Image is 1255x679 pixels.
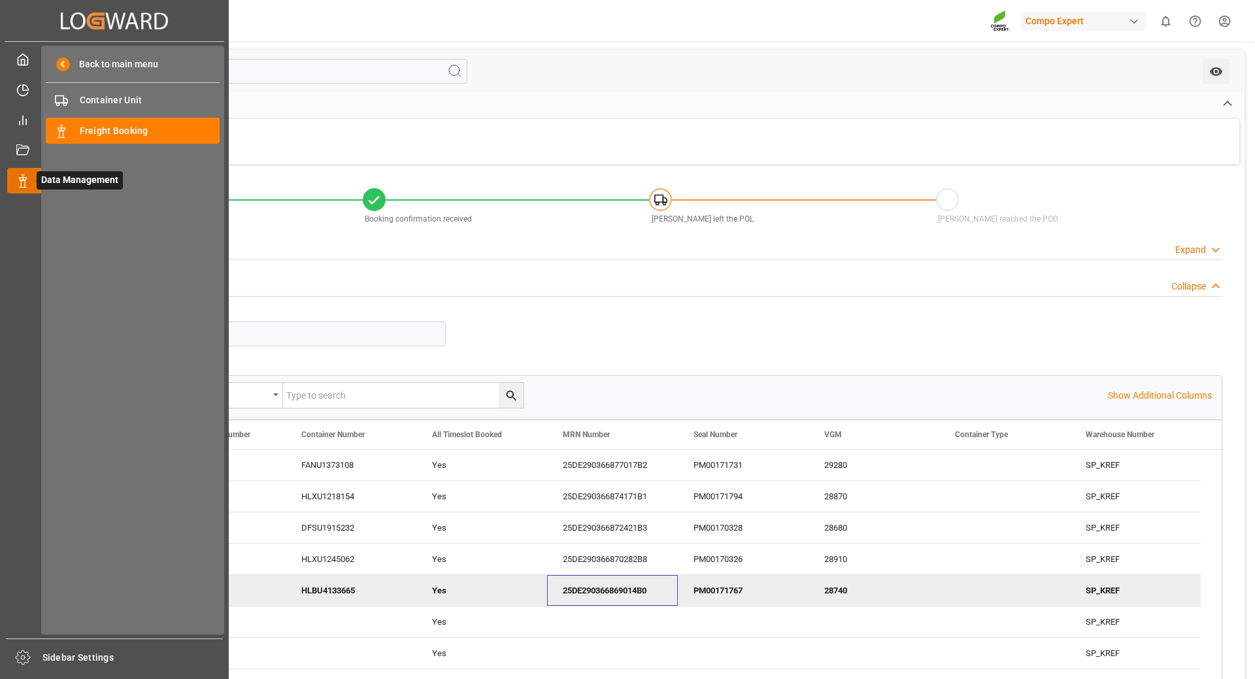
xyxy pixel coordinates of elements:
[652,214,754,224] span: [PERSON_NAME] left the POL
[432,450,531,480] div: Yes
[678,544,809,574] div: PM00170326
[7,46,222,72] a: My Cockpit
[1070,481,1201,512] div: SP_KREF
[80,124,220,138] span: Freight Booking
[46,118,220,143] a: Freight Booking
[42,651,224,665] span: Sidebar Settings
[80,93,220,107] span: Container Unit
[60,59,467,84] input: Search Fields
[1070,575,1201,606] div: SP_KREF
[365,214,472,224] span: Booking confirmation received
[499,383,524,408] button: search button
[547,544,678,574] div: 25DE290366870282B8
[1070,606,1201,637] div: SP_KREF
[678,575,809,606] div: PM00171767
[7,76,222,102] a: Timeslot Management
[1180,7,1210,36] button: Help Center
[432,576,531,606] div: Yes
[1070,512,1201,543] div: SP_KREF
[547,450,678,480] div: 25DE290366877017B2
[1171,280,1206,293] div: Collapse
[283,383,524,408] input: Type to search
[955,430,1008,439] span: Container Type
[155,544,1201,575] div: Press SPACE to select this row.
[1020,8,1151,33] button: Compo Expert
[286,512,416,543] div: DFSU1915232
[1020,12,1146,31] div: Compo Expert
[301,430,365,439] span: Container Number
[809,450,939,480] div: 29280
[46,88,220,113] a: Container Unit
[1108,389,1212,403] p: Show Additional Columns
[547,512,678,543] div: 25DE290366872421B3
[547,575,678,606] div: 25DE290366869014B0
[155,575,1201,606] div: Press SPACE to deselect this row.
[1203,59,1230,84] button: open menu
[155,606,1201,638] div: Press SPACE to select this row.
[809,575,939,606] div: 28740
[694,430,737,439] span: Seal Number
[432,607,531,637] div: Yes
[286,544,416,574] div: HLXU1245062
[678,512,809,543] div: PM00170328
[286,575,416,606] div: HLBU4133665
[1070,544,1201,574] div: SP_KREF
[990,10,1011,33] img: Screenshot%202023-09-29%20at%2010.02.21.png_1712312052.png
[432,513,531,543] div: Yes
[938,214,1058,224] span: [PERSON_NAME] reached the POD
[286,450,416,480] div: FANU1373108
[155,450,1201,481] div: Press SPACE to select this row.
[155,481,1201,512] div: Press SPACE to select this row.
[678,450,809,480] div: PM00171731
[185,383,283,408] button: open menu
[432,638,531,669] div: Yes
[286,481,416,512] div: HLXU1218154
[678,481,809,512] div: PM00171794
[809,481,939,512] div: 28870
[563,430,610,439] span: MRN Number
[155,512,1201,544] div: Press SPACE to select this row.
[432,544,531,574] div: Yes
[70,58,158,71] span: Back to main menu
[1151,7,1180,36] button: show 0 new notifications
[824,430,842,439] span: VGM
[37,171,123,190] span: Data Management
[1175,243,1206,257] div: Expand
[1070,638,1201,669] div: SP_KREF
[432,430,502,439] span: All Timeslot Booked
[1086,430,1154,439] span: Warehouse Number
[192,386,269,401] div: Equals
[547,481,678,512] div: 25DE290366874171B1
[432,482,531,512] div: Yes
[155,638,1201,669] div: Press SPACE to select this row.
[809,544,939,574] div: 28910
[809,512,939,543] div: 28680
[1070,450,1201,480] div: SP_KREF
